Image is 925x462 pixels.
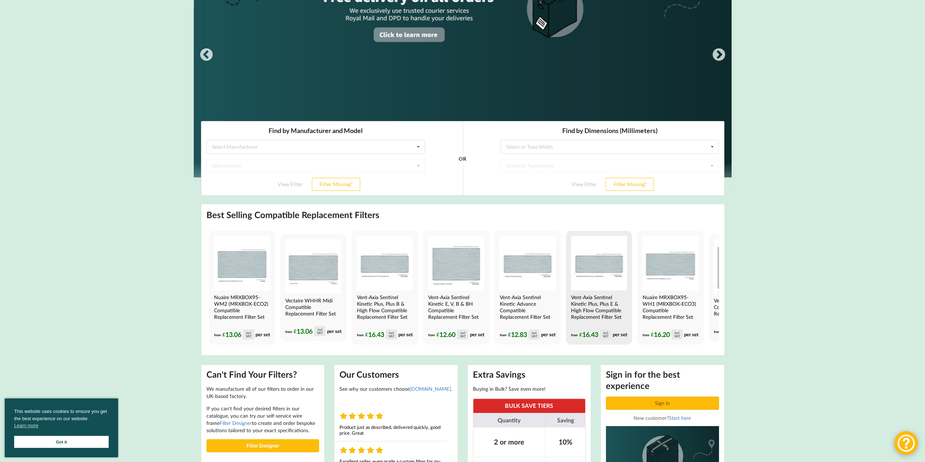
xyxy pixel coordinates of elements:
[206,405,319,434] p: If you can't find your desired filters in our catalogue, you can try our self-service wire frame ...
[612,332,627,337] span: per set
[437,329,468,340] div: 12.60
[14,422,38,429] a: cookies - Learn more
[365,330,368,339] span: £
[220,420,252,426] a: Filter Designer
[280,234,346,342] a: Vectaire WHHR Midi Compatible MVHR Filter Replacement Set from MVHR.shop Vectaire WHHR Midi Compa...
[541,332,556,337] span: per set
[317,331,323,334] div: VAT
[423,231,489,345] a: Vent-Axia Sentinel Kinetic E, V, B & BH Compatible MVHR Filter Replacement Set from MVHR.shop Ven...
[199,48,214,63] button: Previous
[499,294,554,320] h4: Vent-Axia Sentinel Kinetic Advance Compatible Replacement Filter Set
[258,38,265,75] div: OR
[294,327,297,336] span: £
[398,332,413,337] span: per set
[245,334,251,338] div: VAT
[494,231,560,345] a: Vent-Axia Sentinel Kinetic Advance Compatible MVHR Filter Replacement Set from MVHR.shop Vent-Axi...
[603,331,608,334] div: incl
[351,231,418,345] a: Vent-Axia Sentinel Kinetic Plus, Plus B & High Flow Compatible MVHR Filter Replacement Set from M...
[545,413,585,427] th: Saving
[571,294,626,320] h4: Vent-Axia Sentinel Kinetic Plus, Plus E & High Flow Compatible Replacement Filter Set
[428,236,484,290] img: Vent-Axia Sentinel Kinetic E, V, B & BH Compatible MVHR Filter Replacement Set from MVHR.shop
[674,334,680,338] div: VAT
[714,239,770,294] img: Vectaire Studio Compatible MVHR Filter Replacement Set from MVHR.shop
[508,329,539,340] div: 12.83
[460,334,466,338] div: VAT
[473,385,586,393] p: Buying in Bulk? Save even more!
[214,333,221,337] span: from
[675,331,679,334] div: incl
[389,331,394,334] div: incl
[214,294,269,320] h4: Nuaire MRXBOX95-WM2 (MRXBOX-ECO2) Compatible Replacement Filter Set
[339,369,453,380] h2: Our Customers
[473,399,586,413] th: BULK SAVE TIERS
[246,331,251,334] div: incl
[206,209,379,221] h2: Best Selling Compatible Replacement Filters
[14,436,109,448] a: Got it cookie
[579,329,611,340] div: 16.43
[405,57,453,70] button: Filter Missing?
[428,333,435,337] span: from
[684,332,699,337] span: per set
[499,236,555,290] img: Vent-Axia Sentinel Kinetic Advance Compatible MVHR Filter Replacement Set from MVHR.shop
[214,236,270,290] img: Nuaire MRXBOX95-WM2 Compatible MVHR Filter Replacement Set from MVHR.shop
[285,239,341,294] img: Vectaire WHHR Midi Compatible MVHR Filter Replacement Set from MVHR.shop
[499,333,506,337] span: from
[603,334,608,338] div: VAT
[470,332,484,337] span: per set
[571,333,578,337] span: from
[606,400,720,406] a: Sign in
[305,23,352,28] div: Select or Type Width
[532,331,536,334] div: incl
[642,236,698,290] img: Nuaire MRXBOX95-WH1 Compatible MVHR Filter Replacement Set from MVHR.shop
[317,328,322,331] div: incl
[388,334,394,338] div: VAT
[111,57,159,70] button: Filter Missing?
[428,294,483,320] h4: Vent-Axia Sentinel Kinetic E, V, B & BH Compatible Replacement Filter Set
[327,328,341,334] span: per set
[669,415,691,421] a: Start here
[285,297,340,317] h4: Vectaire WHHR Midi Compatible Replacement Filter Set
[606,369,719,391] h2: Sign in for the best experience
[206,385,319,400] p: We manufacture all of our filters to order in our UK-based factory.
[460,331,465,334] div: incl
[579,330,582,339] span: £
[285,330,292,334] span: from
[712,48,726,63] button: Next
[410,386,451,392] a: [DOMAIN_NAME]
[357,294,411,320] h4: Vent-Axia Sentinel Kinetic Plus, Plus B & High Flow Compatible Replacement Filter Set
[14,408,109,431] span: This website uses cookies to ensure you get the best experience on our website.
[209,231,275,345] a: Nuaire MRXBOX95-WM2 Compatible MVHR Filter Replacement Set from MVHR.shop Nuaire MRXBOX95-WM2 (MR...
[473,413,545,427] th: Quantity
[473,369,586,380] h2: Extra Savings
[508,330,511,339] span: £
[642,294,697,320] h4: Nuaire MRXBOX95-WH1 (MRXBOX-ECO3) Compatible Replacement Filter Set
[294,326,325,336] div: 13.06
[531,334,537,338] div: VAT
[606,415,719,421] div: New customer?
[256,332,270,337] span: per set
[709,234,775,342] a: Vectaire Studio Compatible MVHR Filter Replacement Set from MVHR.shop Vectaire Studio Compatible ...
[206,439,319,452] a: Filter Designer
[714,297,768,317] h4: Vectaire Studio Compatible Replacement Filter Set
[437,330,439,339] span: £
[357,236,413,290] img: Vent-Axia Sentinel Kinetic Plus, Plus B & High Flow Compatible MVHR Filter Replacement Set from M...
[206,369,319,380] h2: Can't Find Your Filters?
[11,23,57,28] div: Select Manufacturer
[299,5,518,14] h3: Find by Dimensions (Millimeters)
[334,424,447,436] div: Product just as described, delivered quickly, good price. Great
[571,236,627,290] img: Vent-Axia Sentinel Kinetic Plus E & High Flow Compatible MVHR Filter Replacement Set from MVHR.shop
[222,329,254,340] div: 13.06
[651,329,682,340] div: 16.20
[651,330,653,339] span: £
[5,398,118,457] div: cookieconsent
[222,330,225,339] span: £
[642,333,649,337] span: from
[5,5,224,14] h3: Find by Manufacturer and Model
[473,427,545,457] td: 2 or more
[357,333,363,337] span: from
[545,427,585,457] td: 10%
[637,231,703,345] a: Nuaire MRXBOX95-WH1 Compatible MVHR Filter Replacement Set from MVHR.shop Nuaire MRXBOX95-WH1 (MR...
[714,330,721,334] span: from
[339,385,453,393] p: See why our customers choose .
[566,231,632,345] a: Vent-Axia Sentinel Kinetic Plus E & High Flow Compatible MVHR Filter Replacement Set from MVHR.sh...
